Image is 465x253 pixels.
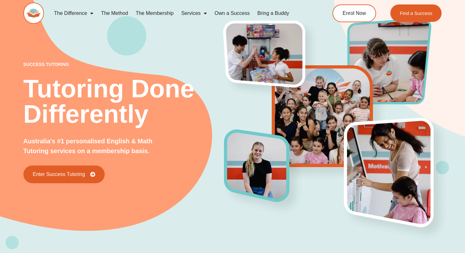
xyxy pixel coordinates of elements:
[343,11,366,16] span: Enrol Now
[177,6,211,21] a: Services
[390,4,442,22] a: Find a Success
[23,165,105,183] a: Enter Success Tutoring
[132,6,177,21] a: The Membership
[23,62,224,67] p: success tutoring
[23,76,224,127] h2: Tutoring Done Differently
[400,11,432,16] span: Find a Success
[50,6,309,21] nav: Menu
[50,6,97,21] a: The Difference
[332,4,376,22] a: Enrol Now
[211,6,253,21] a: Own a Success
[33,172,85,177] span: Enter Success Tutoring
[97,6,132,21] a: The Method
[23,136,170,156] p: Australia's #1 personalised English & Math Tutoring services on a membership basis.
[253,6,293,21] a: Bring a Buddy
